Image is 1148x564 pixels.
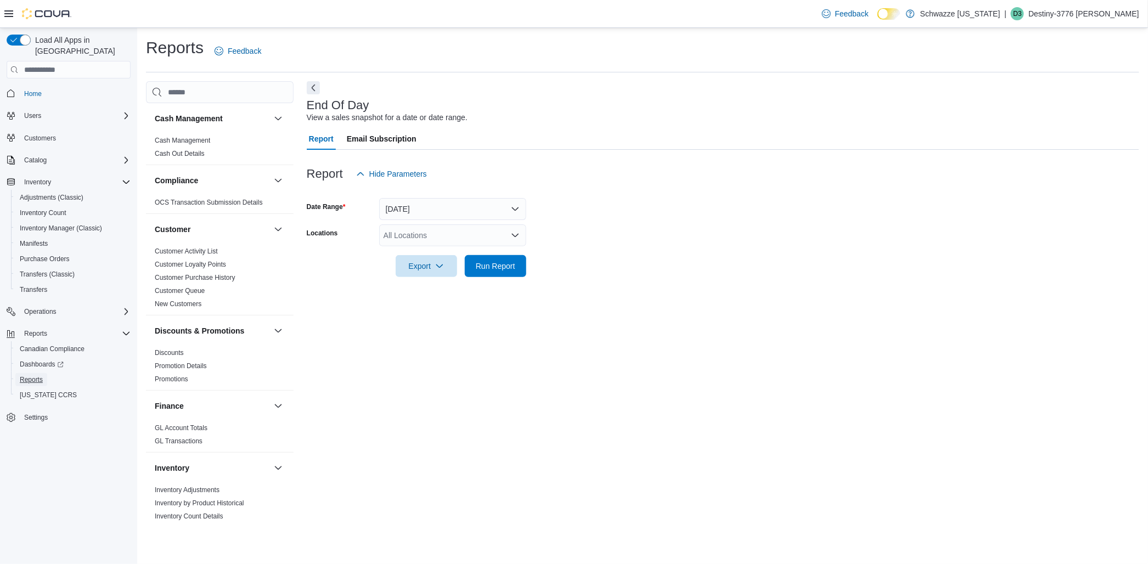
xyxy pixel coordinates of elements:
[11,357,135,372] a: Dashboards
[309,128,334,150] span: Report
[20,208,66,217] span: Inventory Count
[877,8,901,20] input: Dark Mode
[155,362,207,370] a: Promotion Details
[155,349,184,357] a: Discounts
[272,174,285,187] button: Compliance
[155,424,207,432] a: GL Account Totals
[24,89,42,98] span: Home
[15,268,79,281] a: Transfers (Classic)
[307,112,468,123] div: View a sales snapshot for a date or date range.
[20,131,131,145] span: Customers
[20,109,46,122] button: Users
[155,486,220,494] span: Inventory Adjustments
[15,342,89,356] a: Canadian Compliance
[228,46,261,57] span: Feedback
[15,373,131,386] span: Reports
[11,190,135,205] button: Adjustments (Classic)
[20,86,131,100] span: Home
[11,341,135,357] button: Canadian Compliance
[307,81,320,94] button: Next
[24,134,56,143] span: Customers
[20,285,47,294] span: Transfers
[155,375,188,383] a: Promotions
[1028,7,1139,20] p: Destiny-3776 [PERSON_NAME]
[20,411,52,424] a: Settings
[20,224,102,233] span: Inventory Manager (Classic)
[155,499,244,507] span: Inventory by Product Historical
[352,163,431,185] button: Hide Parameters
[24,307,57,316] span: Operations
[146,196,294,213] div: Compliance
[155,499,244,507] a: Inventory by Product Historical
[155,401,269,411] button: Finance
[155,175,198,186] h3: Compliance
[835,8,869,19] span: Feedback
[476,261,515,272] span: Run Report
[155,136,210,145] span: Cash Management
[15,268,131,281] span: Transfers (Classic)
[155,437,202,445] a: GL Transactions
[155,113,223,124] h3: Cash Management
[15,237,131,250] span: Manifests
[272,461,285,475] button: Inventory
[146,245,294,315] div: Customer
[155,175,269,186] button: Compliance
[307,167,343,181] h3: Report
[347,128,417,150] span: Email Subscription
[155,401,184,411] h3: Finance
[155,525,246,534] span: Inventory On Hand by Package
[15,252,131,266] span: Purchase Orders
[155,247,218,255] a: Customer Activity List
[155,325,269,336] button: Discounts & Promotions
[155,287,205,295] a: Customer Queue
[15,206,71,219] a: Inventory Count
[307,99,369,112] h3: End Of Day
[1014,7,1022,20] span: D3
[20,109,131,122] span: Users
[155,300,201,308] a: New Customers
[20,410,131,424] span: Settings
[2,130,135,146] button: Customers
[155,260,226,269] span: Customer Loyalty Points
[20,176,131,189] span: Inventory
[2,85,135,101] button: Home
[2,326,135,341] button: Reports
[15,252,74,266] a: Purchase Orders
[307,229,338,238] label: Locations
[146,37,204,59] h1: Reports
[146,134,294,165] div: Cash Management
[155,224,269,235] button: Customer
[146,421,294,452] div: Finance
[11,251,135,267] button: Purchase Orders
[210,40,266,62] a: Feedback
[11,221,135,236] button: Inventory Manager (Classic)
[11,236,135,251] button: Manifests
[24,156,47,165] span: Catalog
[155,437,202,445] span: GL Transactions
[307,202,346,211] label: Date Range
[15,283,131,296] span: Transfers
[7,81,131,454] nav: Complex example
[15,222,106,235] a: Inventory Manager (Classic)
[155,274,235,281] a: Customer Purchase History
[20,327,131,340] span: Reports
[155,463,189,473] h3: Inventory
[15,388,131,402] span: Washington CCRS
[369,168,427,179] span: Hide Parameters
[20,154,131,167] span: Catalog
[155,199,263,206] a: OCS Transaction Submission Details
[20,87,46,100] a: Home
[11,205,135,221] button: Inventory Count
[155,224,190,235] h3: Customer
[20,345,85,353] span: Canadian Compliance
[2,108,135,123] button: Users
[155,463,269,473] button: Inventory
[272,223,285,236] button: Customer
[920,7,1000,20] p: Schwazze [US_STATE]
[15,191,131,204] span: Adjustments (Classic)
[11,267,135,282] button: Transfers (Classic)
[20,270,75,279] span: Transfers (Classic)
